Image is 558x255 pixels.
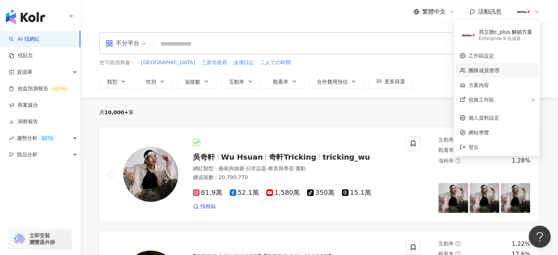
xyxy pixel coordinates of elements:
button: 觀看率 [265,74,305,89]
span: 資源庫 [17,64,32,80]
button: 合作費用預估 [309,74,364,89]
span: 立即安裝 瀏覽器外掛 [29,232,55,245]
button: 類型 [99,74,134,89]
span: rise [9,136,14,141]
span: 15.1萬 [342,189,371,197]
span: 吳奇軒 [193,153,215,161]
span: 教育與學習 [268,165,293,171]
div: 1.22% [512,240,530,248]
span: right [531,98,535,102]
a: 找相似 [193,203,216,210]
div: 總追蹤數 ： 20,790,770 [193,174,397,181]
img: post-image [470,183,499,213]
span: 350萬 [307,189,334,197]
span: Wu Hsuan [221,153,263,161]
button: 二人での時間 [260,59,291,67]
a: 方案內容 [468,82,489,88]
button: 追蹤數 [177,74,217,89]
div: 共 筆 [99,109,134,115]
a: 個人資料設定 [468,115,499,121]
img: 180x180px_JPG.jpg [517,5,530,19]
span: 您可能感興趣： [99,59,135,66]
span: 運動 [295,165,306,171]
span: 奇軒Tricking [269,153,316,161]
span: 1,580萬 [266,189,300,197]
a: chrome extension立即安裝 瀏覽器外掛 [10,229,71,249]
span: · [244,165,246,171]
span: 趨勢分析 [17,130,56,146]
span: 藝術與娛樂 [219,165,244,171]
div: BETA [39,135,56,142]
img: KOL Avatar [123,147,178,202]
span: 二人での時間 [260,59,291,66]
span: 合作費用預估 [317,79,348,85]
span: 繁體中文 [422,8,446,16]
span: 登出 [468,144,479,150]
button: 更多篩選 [369,74,413,89]
a: 團隊成員管理 [468,68,499,73]
span: 互動率 [438,241,454,247]
a: searchAI 找網紅 [9,36,40,43]
button: 互動率 [221,74,261,89]
button: [GEOGRAPHIC_DATA] [141,59,196,67]
span: 更多篩選 [384,79,405,84]
img: post-image [501,183,530,213]
span: 找相似 [200,203,216,210]
span: 追蹤數 [185,79,200,85]
button: 性別 [138,74,173,89]
img: chrome extension [12,233,26,245]
span: 活動訊息 [478,8,502,15]
span: 觀看率 [273,79,288,85]
a: 洞察報告 [9,118,38,125]
a: KOL Avatar吳奇軒Wu Hsuan奇軒Trickingtricking_wu網紅類型：藝術與娛樂·日常話題·教育與學習·運動總追蹤數：20,790,77081.9萬52.1萬1,580萬... [99,127,540,222]
img: logo [6,10,45,24]
div: 不分平台 [106,37,139,49]
a: 效益預測報告ALPHA [9,85,70,92]
span: 類型 [107,79,117,85]
button: 三原市政府 [201,59,227,67]
iframe: Help Scout Beacon - Open [529,226,551,248]
div: 貝立德c_plus 解鎖方案 [479,29,532,36]
a: 工作區設定 [468,53,494,59]
span: 10,000+ [105,109,129,115]
span: 互動率 [438,137,454,143]
span: question-circle [455,241,460,246]
img: 180x180px_JPG.jpg [462,28,475,42]
span: · [266,165,268,171]
span: 競品分析 [17,146,37,163]
div: 網紅類型 ： [193,165,397,172]
span: 性別 [146,79,156,85]
span: · [293,165,295,171]
span: tricking_wu [322,153,370,161]
span: 52.1萬 [230,189,259,197]
span: 日常話題 [246,165,266,171]
span: 互動率 [229,79,244,85]
img: post-image [438,183,468,213]
span: 網站導覽 [468,128,534,136]
span: 三原市政府 [201,59,227,66]
a: 找貼文 [9,52,33,59]
div: Enterprise - 9 位成員 [479,36,532,42]
span: question-circle [455,158,460,163]
div: 1.28% [512,157,530,165]
span: appstore [106,40,113,47]
span: 漲粉率 [438,158,454,164]
span: 泳潔日記 [233,59,254,66]
button: 泳潔日記 [233,59,254,67]
span: 切換工作區 [468,97,494,103]
a: 商案媒合 [9,102,38,109]
span: 81.9萬 [193,189,222,197]
span: [GEOGRAPHIC_DATA] [141,59,195,66]
span: 觀看率 [438,147,454,153]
